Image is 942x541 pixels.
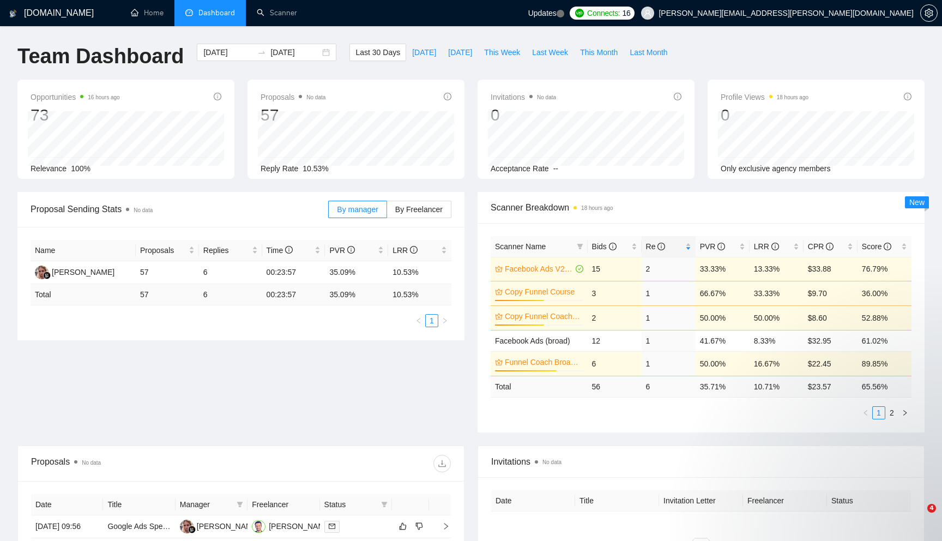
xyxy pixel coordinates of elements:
[491,376,588,397] td: Total
[574,44,624,61] button: This Month
[412,46,436,58] span: [DATE]
[696,281,750,305] td: 66.67%
[804,330,858,351] td: $32.95
[433,522,450,530] span: right
[721,91,808,104] span: Profile Views
[808,242,834,251] span: CPR
[588,257,642,281] td: 15
[491,490,575,512] th: Date
[325,284,388,305] td: 35.09 %
[434,459,450,468] span: download
[905,504,931,530] iframe: Intercom live chat
[410,246,418,254] span: info-circle
[136,284,199,305] td: 57
[674,93,681,100] span: info-circle
[581,205,613,211] time: 18 hours ago
[355,46,400,58] span: Last 30 Days
[505,310,581,322] a: Copy Funnel Coach V2
[438,314,451,327] li: Next Page
[872,406,885,419] li: 1
[379,496,390,513] span: filter
[31,240,136,261] th: Name
[426,315,438,327] a: 1
[505,286,581,298] a: Copy Funnel Course
[199,261,262,284] td: 6
[237,501,243,508] span: filter
[630,46,667,58] span: Last Month
[203,46,253,58] input: Start date
[588,351,642,376] td: 6
[180,498,232,510] span: Manager
[381,501,388,508] span: filter
[325,261,388,284] td: 35.09%
[252,521,331,530] a: DB[PERSON_NAME]
[185,9,193,16] span: dashboard
[9,5,17,22] img: logo
[197,520,259,532] div: [PERSON_NAME]
[495,358,503,366] span: crown
[31,515,103,538] td: [DATE] 09:56
[491,455,911,468] span: Invitations
[588,305,642,330] td: 2
[347,246,355,254] span: info-circle
[542,459,561,465] span: No data
[203,244,250,256] span: Replies
[214,93,221,100] span: info-circle
[395,205,443,214] span: By Freelancer
[495,242,546,251] span: Scanner Name
[858,376,911,397] td: 65.56 %
[920,9,938,17] a: setting
[721,164,831,173] span: Only exclusive agency members
[576,265,583,273] span: check-circle
[495,265,503,273] span: crown
[199,240,262,261] th: Replies
[528,9,557,17] span: Updates
[526,44,574,61] button: Last Week
[425,314,438,327] li: 1
[696,257,750,281] td: 33.33%
[388,261,451,284] td: 10.53%
[270,46,320,58] input: End date
[624,44,673,61] button: Last Month
[392,246,418,255] span: LRR
[415,522,423,531] span: dislike
[262,284,325,305] td: 00:23:57
[406,44,442,61] button: [DATE]
[750,351,804,376] td: 16.67%
[657,243,665,250] span: info-circle
[180,521,259,530] a: KG[PERSON_NAME]
[642,305,696,330] td: 1
[588,281,642,305] td: 3
[484,46,520,58] span: This Week
[804,257,858,281] td: $33.88
[107,522,349,531] a: Google Ads Specialist to Generate Booked Calls for Coaching Business
[415,317,422,324] span: left
[478,44,526,61] button: This Week
[31,494,103,515] th: Date
[140,244,186,256] span: Proposals
[491,91,556,104] span: Invitations
[622,7,630,19] span: 16
[31,284,136,305] td: Total
[750,376,804,397] td: 10.71 %
[303,164,328,173] span: 10.53%
[43,272,51,279] img: gigradar-bm.png
[285,246,293,254] span: info-circle
[396,520,409,533] button: like
[920,4,938,22] button: setting
[31,105,120,125] div: 73
[82,460,101,466] span: No data
[247,494,319,515] th: Freelancer
[412,314,425,327] li: Previous Page
[261,164,298,173] span: Reply Rate
[859,406,872,419] button: left
[700,242,726,251] span: PVR
[909,198,925,207] span: New
[52,266,114,278] div: [PERSON_NAME]
[491,105,556,125] div: 0
[642,330,696,351] td: 1
[252,520,265,533] img: DB
[575,9,584,17] img: upwork-logo.png
[859,406,872,419] li: Previous Page
[858,330,911,351] td: 61.02%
